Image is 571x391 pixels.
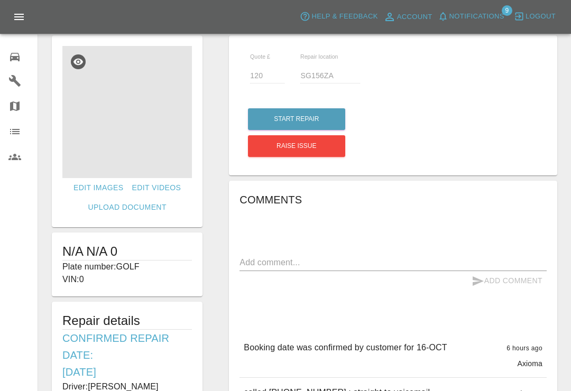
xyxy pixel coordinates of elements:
[502,5,512,16] span: 9
[240,191,547,208] h6: Comments
[62,330,192,380] h6: Confirmed Repair Date: [DATE]
[62,312,192,329] h5: Repair details
[6,4,32,30] button: Open drawer
[449,11,504,23] span: Notifications
[250,53,270,60] span: Quote £
[506,345,542,352] span: 6 hours ago
[526,11,556,23] span: Logout
[127,178,185,198] a: Edit Videos
[248,135,345,157] button: Raise issue
[62,260,192,273] p: Plate number: GOLF
[62,46,192,178] img: 123dbaf8-42eb-4fea-9d1f-3efb41b52dab
[397,11,432,23] span: Account
[381,8,435,25] a: Account
[435,8,507,25] button: Notifications
[300,53,338,60] span: Repair location
[62,273,192,286] p: VIN: 0
[244,341,447,354] p: Booking date was confirmed by customer for 16-OCT
[69,178,127,198] a: Edit Images
[511,8,558,25] button: Logout
[62,243,192,260] h1: N/A N/A 0
[84,198,170,217] a: Upload Document
[297,8,380,25] button: Help & Feedback
[517,358,542,369] p: Axioma
[311,11,377,23] span: Help & Feedback
[248,108,345,130] button: Start Repair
